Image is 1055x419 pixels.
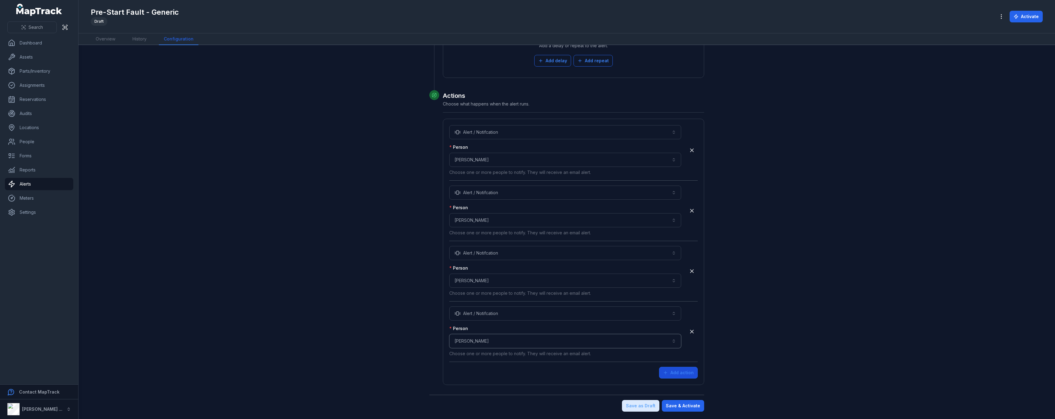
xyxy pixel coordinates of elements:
[622,400,659,412] button: Save as Draft
[449,144,468,150] label: Person
[449,265,468,271] label: Person
[449,153,681,167] button: [PERSON_NAME]
[91,17,107,26] div: Draft
[5,79,73,91] a: Assignments
[449,334,681,348] button: [PERSON_NAME]
[449,351,681,357] p: Choose one or more people to notify. They will receive an email alert.
[128,33,152,45] a: History
[5,37,73,49] a: Dashboard
[5,178,73,190] a: Alerts
[1010,11,1043,22] button: Activate
[5,121,73,134] a: Locations
[449,230,681,236] p: Choose one or more people to notify. They will receive an email alert.
[449,325,468,332] label: Person
[449,274,681,288] button: [PERSON_NAME]
[5,107,73,120] a: Audits
[91,7,179,17] h1: Pre-Start Fault - Generic
[7,21,57,33] button: Search
[449,290,681,296] p: Choose one or more people to notify. They will receive an email alert.
[449,205,468,211] label: Person
[443,101,529,106] span: Choose what happens when the alert runs.
[159,33,198,45] a: Configuration
[574,55,613,67] button: Add repeat
[91,33,120,45] a: Overview
[5,164,73,176] a: Reports
[449,186,681,200] button: Alert / Notifcation
[16,4,62,16] a: MapTrack
[5,65,73,77] a: Parts/Inventory
[5,136,73,148] a: People
[539,43,608,49] span: Add a delay or repeat to the alert.
[449,306,681,321] button: Alert / Notifcation
[449,246,681,260] button: Alert / Notifcation
[443,91,704,100] h2: Actions
[5,206,73,218] a: Settings
[449,125,681,139] button: Alert / Notifcation
[19,389,59,394] strong: Contact MapTrack
[659,367,698,379] button: Add action
[5,51,73,63] a: Assets
[29,24,43,30] span: Search
[449,169,681,175] p: Choose one or more people to notify. They will receive an email alert.
[449,213,681,227] button: [PERSON_NAME]
[534,55,571,67] button: Add delay
[5,150,73,162] a: Forms
[5,93,73,106] a: Reservations
[22,406,72,412] strong: [PERSON_NAME] Group
[662,400,704,412] button: Save & Activate
[5,192,73,204] a: Meters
